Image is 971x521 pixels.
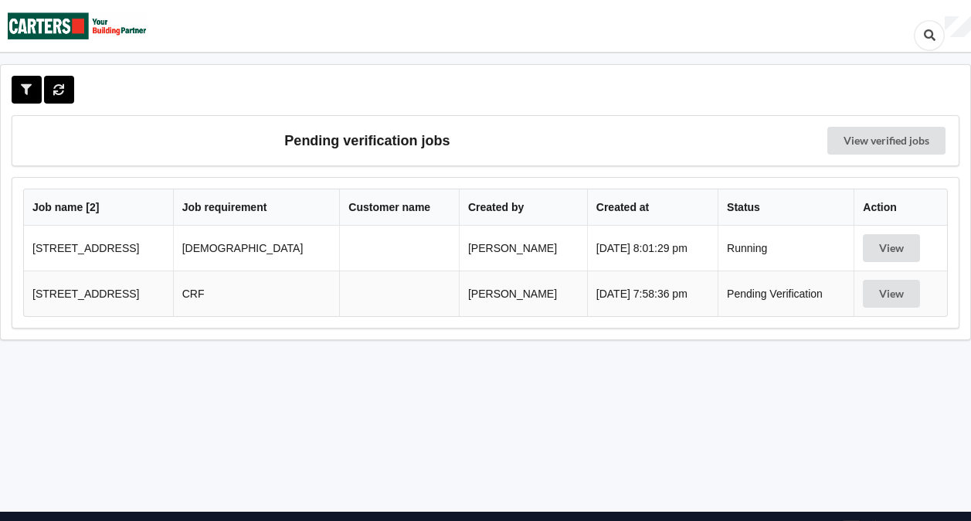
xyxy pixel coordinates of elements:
[718,189,854,226] th: Status
[173,226,340,271] td: [DEMOGRAPHIC_DATA]
[863,280,920,308] button: View
[863,288,923,300] a: View
[718,271,854,316] td: Pending Verification
[24,226,173,271] td: [STREET_ADDRESS]
[23,127,711,155] h3: Pending verification jobs
[945,16,971,38] div: User Profile
[827,127,946,155] a: View verified jobs
[173,271,340,316] td: CRF
[24,189,173,226] th: Job name [ 2 ]
[718,226,854,271] td: Running
[587,271,718,316] td: [DATE] 7:58:36 pm
[459,226,587,271] td: [PERSON_NAME]
[587,226,718,271] td: [DATE] 8:01:29 pm
[863,242,923,254] a: View
[339,189,459,226] th: Customer name
[863,234,920,262] button: View
[8,1,147,51] img: Carters
[173,189,340,226] th: Job requirement
[854,189,947,226] th: Action
[24,271,173,316] td: [STREET_ADDRESS]
[587,189,718,226] th: Created at
[459,271,587,316] td: [PERSON_NAME]
[459,189,587,226] th: Created by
